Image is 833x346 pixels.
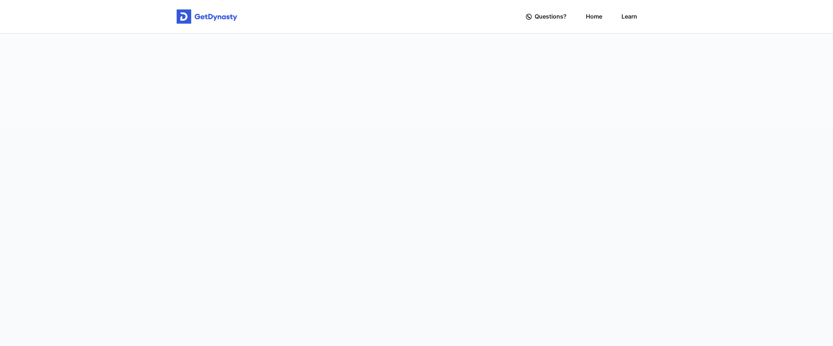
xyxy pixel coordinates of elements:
[586,6,602,27] a: Home
[177,9,237,24] img: Get started for free with Dynasty Trust Company
[526,6,567,27] a: Questions?
[535,10,567,23] span: Questions?
[621,6,637,27] a: Learn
